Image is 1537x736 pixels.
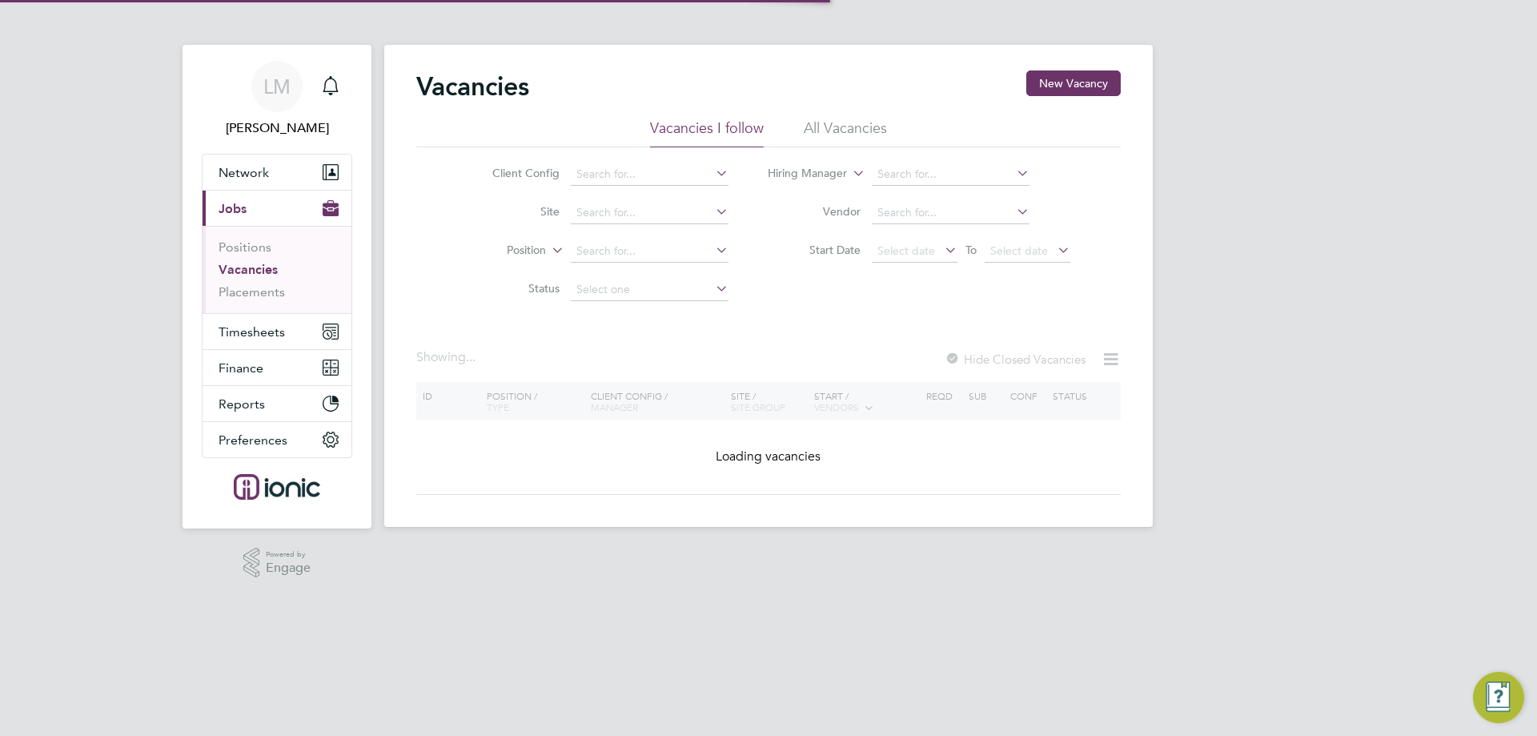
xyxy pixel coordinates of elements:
[219,432,287,448] span: Preferences
[266,548,311,561] span: Powered by
[263,76,291,97] span: LM
[203,155,351,190] button: Network
[650,119,764,147] li: Vacancies I follow
[454,243,546,259] label: Position
[202,61,352,138] a: LM[PERSON_NAME]
[203,422,351,457] button: Preferences
[1473,672,1524,723] button: Engage Resource Center
[234,474,320,500] img: ionic-logo-retina.png
[990,243,1048,258] span: Select date
[1026,70,1121,96] button: New Vacancy
[202,119,352,138] span: Laura Moody
[804,119,887,147] li: All Vacancies
[468,281,560,296] label: Status
[219,201,247,216] span: Jobs
[219,324,285,340] span: Timesheets
[416,349,479,366] div: Showing
[571,240,728,263] input: Search for...
[219,396,265,412] span: Reports
[571,163,728,186] input: Search for...
[243,548,311,578] a: Powered byEngage
[755,166,847,182] label: Hiring Manager
[219,262,278,277] a: Vacancies
[468,166,560,180] label: Client Config
[416,70,529,103] h2: Vacancies
[877,243,935,258] span: Select date
[945,352,1086,367] label: Hide Closed Vacancies
[266,561,311,575] span: Engage
[203,350,351,385] button: Finance
[466,349,476,365] span: ...
[571,279,728,301] input: Select one
[768,204,861,219] label: Vendor
[219,239,271,255] a: Positions
[468,204,560,219] label: Site
[961,239,981,260] span: To
[203,226,351,313] div: Jobs
[768,243,861,257] label: Start Date
[202,474,352,500] a: Go to home page
[203,314,351,349] button: Timesheets
[183,45,371,529] nav: Main navigation
[219,360,263,376] span: Finance
[203,191,351,226] button: Jobs
[219,284,285,300] a: Placements
[872,202,1029,224] input: Search for...
[219,165,269,180] span: Network
[872,163,1029,186] input: Search for...
[203,386,351,421] button: Reports
[571,202,728,224] input: Search for...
